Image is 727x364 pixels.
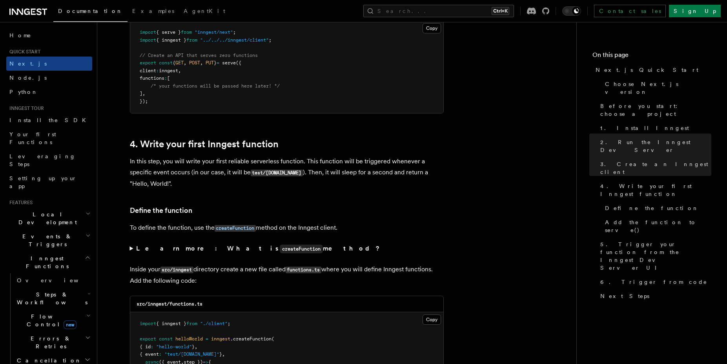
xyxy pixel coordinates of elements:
[222,60,236,66] span: serve
[159,68,178,73] span: inngest
[130,205,192,216] a: Define the function
[233,29,236,35] span: ;
[189,60,200,66] span: POST
[14,291,87,306] span: Steps & Workflows
[159,336,173,342] span: const
[132,8,174,14] span: Examples
[178,68,181,73] span: ,
[600,182,711,198] span: 4. Write your first Inngest function
[286,267,321,273] code: functions.ts
[137,301,202,307] code: src/inngest/functions.ts
[156,68,159,73] span: :
[597,289,711,303] a: Next Steps
[9,89,38,95] span: Python
[9,153,76,167] span: Leveraging Steps
[206,336,208,342] span: =
[669,5,721,17] a: Sign Up
[600,240,711,272] span: 5. Trigger your function from the Inngest Dev Server UI
[222,351,225,357] span: ,
[14,287,92,309] button: Steps & Workflows
[600,102,711,118] span: Before you start: choose a project
[6,149,92,171] a: Leveraging Steps
[14,273,92,287] a: Overview
[6,254,85,270] span: Inngest Functions
[597,157,711,179] a: 3. Create an Inngest client
[130,156,444,189] p: In this step, you will write your first reliable serverless function. This function will be trigg...
[6,232,86,248] span: Events & Triggers
[6,71,92,85] a: Node.js
[140,29,156,35] span: import
[605,80,711,96] span: Choose Next.js version
[596,66,698,74] span: Next.js Quick Start
[14,335,85,350] span: Errors & Retries
[423,23,441,33] button: Copy
[597,121,711,135] a: 1. Install Inngest
[6,113,92,127] a: Install the SDK
[151,83,280,89] span: /* your functions will be passed here later! */
[600,124,689,132] span: 1. Install Inngest
[6,199,33,206] span: Features
[9,60,47,67] span: Next.js
[6,251,92,273] button: Inngest Functions
[363,5,514,17] button: Search...Ctrl+K
[6,229,92,251] button: Events & Triggers
[130,264,444,286] p: Inside your directory create a new file called where you will define Inngest functions. Add the f...
[602,77,711,99] a: Choose Next.js version
[217,60,219,66] span: =
[184,60,186,66] span: ,
[186,37,197,43] span: from
[164,351,219,357] span: "test/[DOMAIN_NAME]"
[17,277,98,284] span: Overview
[140,99,148,104] span: });
[140,321,156,326] span: import
[58,8,123,14] span: Documentation
[195,29,233,35] span: "inngest/next"
[6,171,92,193] a: Setting up your app
[140,336,156,342] span: export
[219,351,222,357] span: }
[140,91,142,96] span: ]
[175,60,184,66] span: GET
[594,5,666,17] a: Contact sales
[195,344,197,349] span: ,
[130,243,444,254] summary: Learn more: What iscreateFunctionmethod?
[140,53,258,58] span: // Create an API that serves zero functions
[605,218,711,234] span: Add the function to serve()
[140,60,156,66] span: export
[192,344,195,349] span: }
[53,2,128,22] a: Documentation
[9,175,77,189] span: Setting up your app
[167,75,170,81] span: [
[200,60,203,66] span: ,
[597,275,711,289] a: 6. Trigger from code
[184,8,225,14] span: AgentKit
[140,37,156,43] span: import
[200,321,228,326] span: "./client"
[6,49,40,55] span: Quick start
[214,60,217,66] span: }
[160,267,193,273] code: src/inngest
[597,135,711,157] a: 2. Run the Inngest Dev Server
[156,29,181,35] span: { serve }
[159,351,162,357] span: :
[602,215,711,237] a: Add the function to serve()
[140,75,164,81] span: functions
[14,331,92,353] button: Errors & Retries
[164,75,167,81] span: :
[230,336,271,342] span: .createFunction
[6,57,92,71] a: Next.js
[211,336,230,342] span: inngest
[130,222,444,234] p: To define the function, use the method on the Inngest client.
[9,75,47,81] span: Node.js
[181,29,192,35] span: from
[9,117,91,123] span: Install the SDK
[271,336,274,342] span: (
[142,91,145,96] span: ,
[215,225,256,232] code: createFunction
[562,6,581,16] button: Toggle dark mode
[236,60,241,66] span: ({
[6,28,92,42] a: Home
[605,204,699,212] span: Define the function
[6,210,86,226] span: Local Development
[6,127,92,149] a: Your first Functions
